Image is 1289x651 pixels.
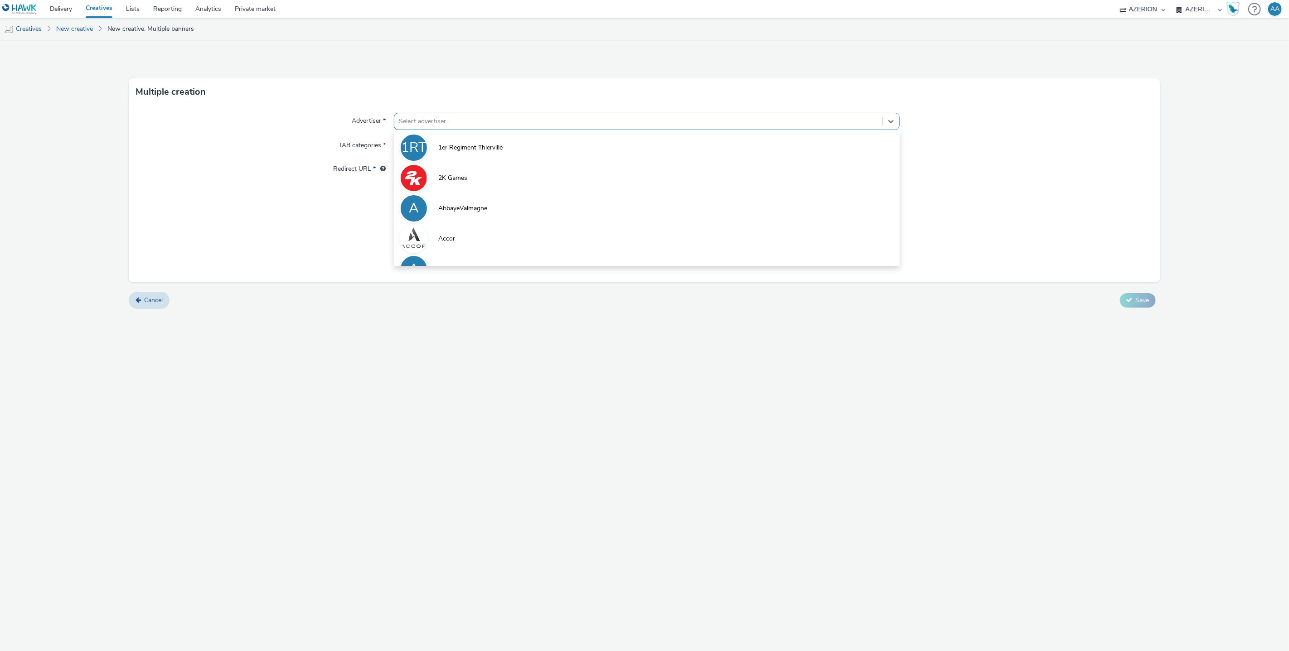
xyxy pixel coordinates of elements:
[103,18,199,40] a: New creative: Multiple banners
[438,143,503,152] span: 1er Regiment Thierville
[409,256,419,282] div: A
[330,161,389,174] label: Redirect URL *
[2,4,37,15] img: undefined Logo
[336,137,389,150] label: IAB categories *
[401,165,427,191] img: 2K Games
[401,135,426,160] div: 1RT
[438,265,496,274] span: ACFA_MULTIMEDIA
[438,204,487,213] span: AbbayeValmagne
[136,85,206,99] h3: Multiple creation
[401,226,427,252] img: Accor
[144,296,163,304] span: Cancel
[438,234,455,243] span: Accor
[438,174,467,183] span: 2K Games
[1226,2,1244,16] a: Hawk Academy
[5,25,14,34] img: mobile
[409,196,419,221] div: A
[1136,296,1149,304] span: Save
[1120,293,1156,308] button: Save
[348,113,389,125] label: Advertiser *
[1270,2,1279,16] div: AA
[52,18,97,40] a: New creative
[129,292,170,309] a: Cancel
[376,164,386,174] div: URL will be used as a validation URL with some SSPs and it will be the redirection URL of your cr...
[1226,2,1240,16] img: Hawk Academy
